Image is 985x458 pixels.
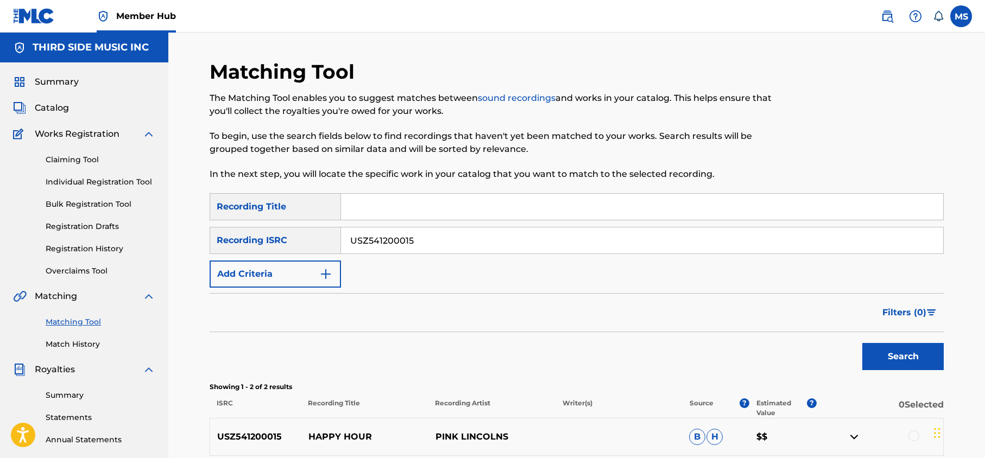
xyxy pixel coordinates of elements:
[706,429,723,445] span: H
[950,5,972,27] div: User Menu
[46,243,155,255] a: Registration History
[46,154,155,166] a: Claiming Tool
[817,398,944,418] p: 0 Selected
[210,92,775,118] p: The Matching Tool enables you to suggest matches between and works in your catalog. This helps en...
[881,10,894,23] img: search
[142,363,155,376] img: expand
[142,290,155,303] img: expand
[13,363,26,376] img: Royalties
[428,430,555,443] p: PINK LINCOLNS
[690,398,714,418] p: Source
[35,363,75,376] span: Royalties
[46,316,155,328] a: Matching Tool
[46,221,155,232] a: Registration Drafts
[862,343,944,370] button: Search
[35,290,77,303] span: Matching
[33,41,149,54] h5: THIRD SIDE MUSIC INC
[46,265,155,277] a: Overclaims Tool
[142,128,155,141] img: expand
[555,398,682,418] p: Writer(s)
[210,382,944,392] p: Showing 1 - 2 of 2 results
[46,412,155,423] a: Statements
[210,60,360,84] h2: Matching Tool
[13,41,26,54] img: Accounts
[46,176,155,188] a: Individual Registration Tool
[905,5,926,27] div: Help
[97,10,110,23] img: Top Rightsholder
[689,429,705,445] span: B
[876,5,898,27] a: Public Search
[35,101,69,114] span: Catalog
[807,398,817,408] span: ?
[428,398,555,418] p: Recording Artist
[35,75,79,88] span: Summary
[210,193,944,376] form: Search Form
[301,430,428,443] p: HAPPY HOUR
[13,290,27,303] img: Matching
[46,199,155,210] a: Bulk Registration Tool
[210,398,301,418] p: ISRC
[756,398,806,418] p: Estimated Value
[210,430,301,443] p: USZ541200015
[749,430,817,443] p: $$
[46,434,155,446] a: Annual Statements
[319,268,332,281] img: 9d2ae6d4665cec9f34b9.svg
[934,417,940,449] div: Drag
[13,75,79,88] a: SummarySummary
[46,339,155,350] a: Match History
[13,128,27,141] img: Works Registration
[13,75,26,88] img: Summary
[301,398,428,418] p: Recording Title
[876,299,944,326] button: Filters (0)
[740,398,749,408] span: ?
[35,128,119,141] span: Works Registration
[909,10,922,23] img: help
[478,93,555,103] a: sound recordings
[955,296,985,384] iframe: Resource Center
[46,390,155,401] a: Summary
[931,406,985,458] iframe: Chat Widget
[13,8,55,24] img: MLC Logo
[210,168,775,181] p: In the next step, you will locate the specific work in your catalog that you want to match to the...
[116,10,176,22] span: Member Hub
[13,101,26,114] img: Catalog
[848,430,861,443] img: contract
[13,101,69,114] a: CatalogCatalog
[933,11,944,22] div: Notifications
[210,260,341,288] button: Add Criteria
[927,309,936,316] img: filter
[210,130,775,156] p: To begin, use the search fields below to find recordings that haven't yet been matched to your wo...
[882,306,926,319] span: Filters ( 0 )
